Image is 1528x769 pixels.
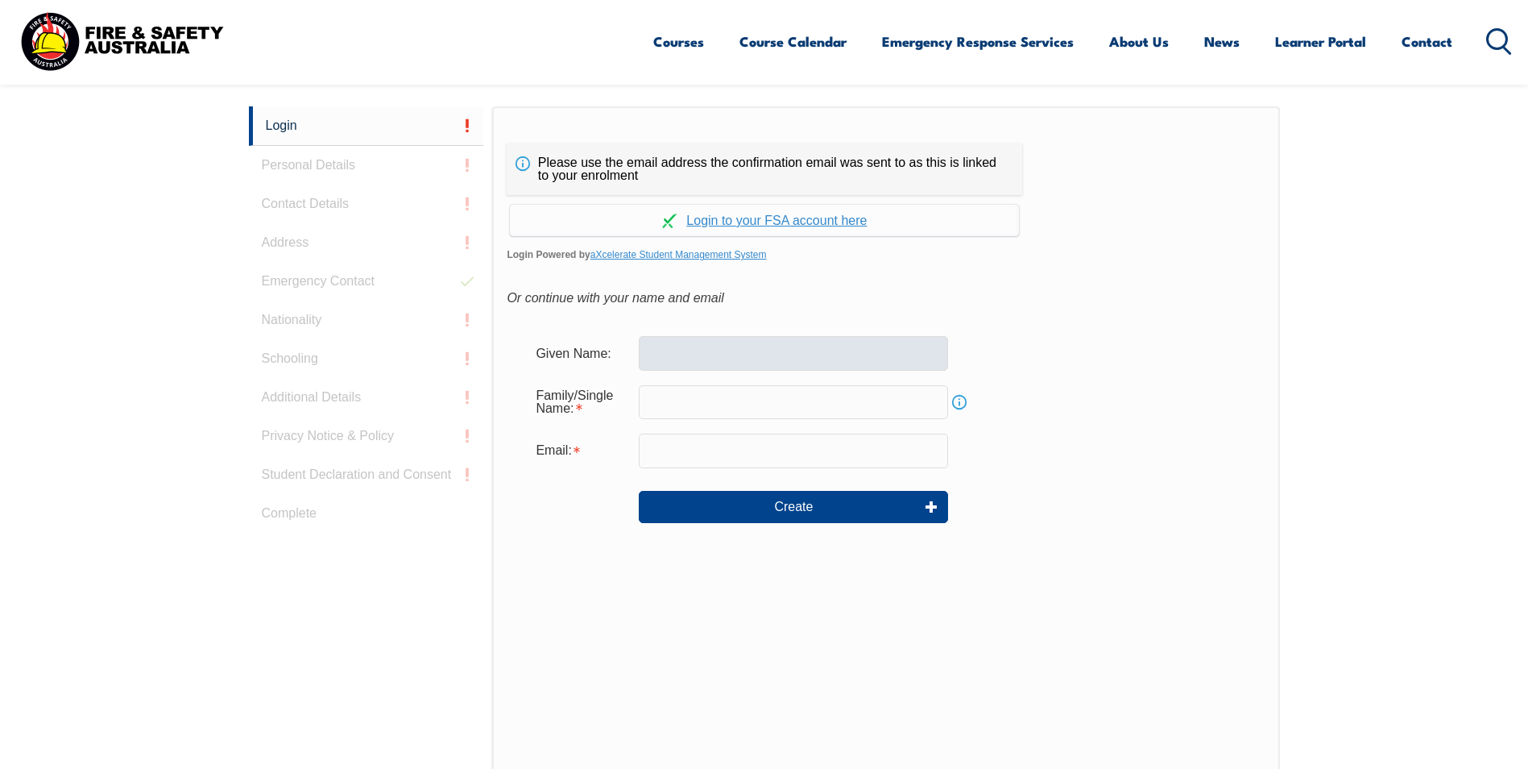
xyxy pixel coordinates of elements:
[1204,20,1240,63] a: News
[507,143,1022,195] div: Please use the email address the confirmation email was sent to as this is linked to your enrolment
[590,249,767,260] a: aXcelerate Student Management System
[523,380,639,424] div: Family/Single Name is required.
[249,106,484,146] a: Login
[523,435,639,466] div: Email is required.
[739,20,847,63] a: Course Calendar
[1109,20,1169,63] a: About Us
[662,214,677,228] img: Log in withaxcelerate
[1402,20,1452,63] a: Contact
[523,338,639,368] div: Given Name:
[639,491,948,523] button: Create
[507,286,1265,310] div: Or continue with your name and email
[948,391,971,414] a: Info
[882,20,1074,63] a: Emergency Response Services
[653,20,704,63] a: Courses
[1275,20,1366,63] a: Learner Portal
[507,243,1265,267] span: Login Powered by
